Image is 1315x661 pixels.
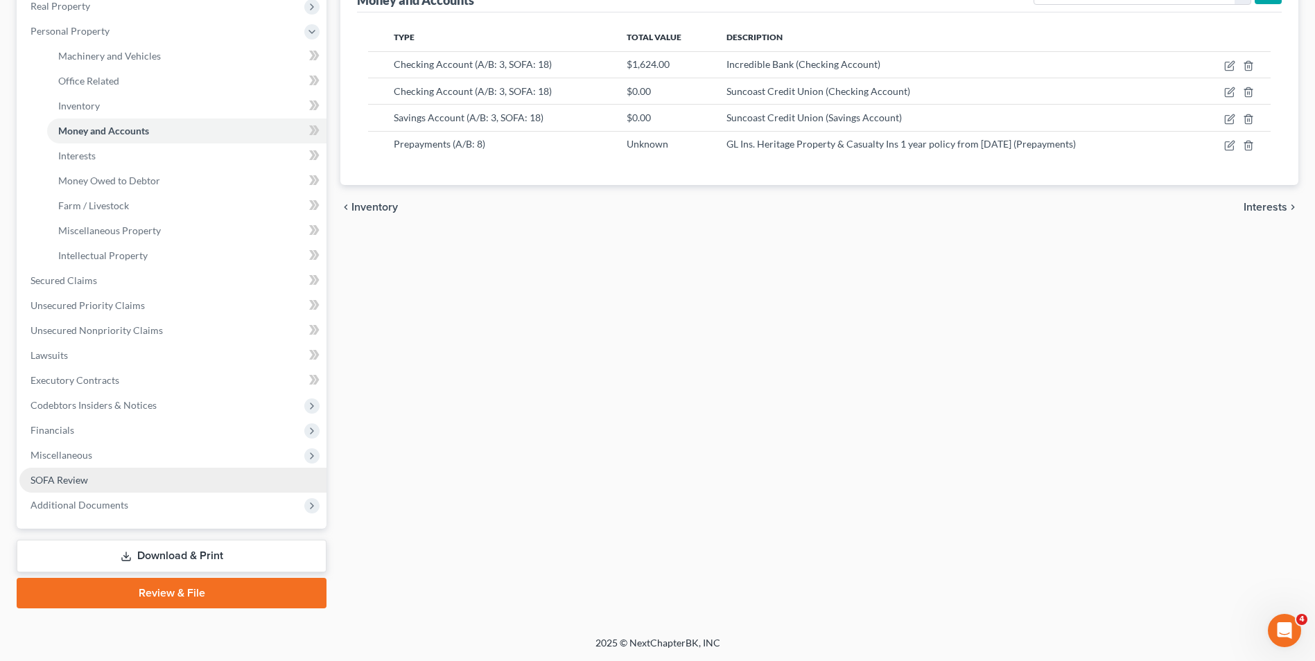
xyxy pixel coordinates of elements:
span: Farm / Livestock [58,200,129,211]
span: Interests [1244,202,1287,213]
span: Codebtors Insiders & Notices [31,399,157,411]
span: Savings Account (A/B: 3, SOFA: 18) [394,112,543,123]
button: chevron_left Inventory [340,202,398,213]
a: Lawsuits [19,343,326,368]
a: Inventory [47,94,326,118]
a: Unsecured Nonpriority Claims [19,318,326,343]
span: Lawsuits [31,349,68,361]
span: 4 [1296,614,1307,625]
span: SOFA Review [31,474,88,486]
span: Financials [31,424,74,436]
span: Total Value [627,32,681,42]
i: chevron_left [340,202,351,213]
span: Unsecured Nonpriority Claims [31,324,163,336]
i: chevron_right [1287,202,1298,213]
a: Miscellaneous Property [47,218,326,243]
span: Inventory [351,202,398,213]
span: Unknown [627,138,668,150]
span: Checking Account (A/B: 3, SOFA: 18) [394,85,552,97]
span: Incredible Bank (Checking Account) [726,58,880,70]
a: Office Related [47,69,326,94]
a: Farm / Livestock [47,193,326,218]
span: Checking Account (A/B: 3, SOFA: 18) [394,58,552,70]
span: Office Related [58,75,119,87]
span: Interests [58,150,96,161]
span: GL Ins. Heritage Property & Casualty Ins 1 year policy from [DATE] (Prepayments) [726,138,1076,150]
a: Money Owed to Debtor [47,168,326,193]
div: 2025 © NextChapterBK, INC [263,636,1053,661]
span: Prepayments (A/B: 8) [394,138,485,150]
span: Inventory [58,100,100,112]
a: Unsecured Priority Claims [19,293,326,318]
a: Interests [47,143,326,168]
a: SOFA Review [19,468,326,493]
span: Miscellaneous Property [58,224,161,236]
a: Money and Accounts [47,118,326,143]
span: Additional Documents [31,499,128,511]
span: Suncoast Credit Union (Savings Account) [726,112,902,123]
button: Interests chevron_right [1244,202,1298,213]
span: Unsecured Priority Claims [31,299,145,311]
span: $0.00 [627,112,651,123]
span: Type [394,32,415,42]
span: Description [726,32,783,42]
span: Miscellaneous [31,449,92,461]
span: Executory Contracts [31,374,119,386]
span: Personal Property [31,25,110,37]
span: Suncoast Credit Union (Checking Account) [726,85,910,97]
span: Machinery and Vehicles [58,50,161,62]
span: $1,624.00 [627,58,670,70]
a: Executory Contracts [19,368,326,393]
a: Review & File [17,578,326,608]
a: Secured Claims [19,268,326,293]
a: Intellectual Property [47,243,326,268]
a: Download & Print [17,540,326,572]
span: Money and Accounts [58,125,149,136]
iframe: Intercom live chat [1268,614,1301,647]
span: $0.00 [627,85,651,97]
a: Machinery and Vehicles [47,44,326,69]
span: Secured Claims [31,274,97,286]
span: Intellectual Property [58,249,148,261]
span: Money Owed to Debtor [58,175,160,186]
